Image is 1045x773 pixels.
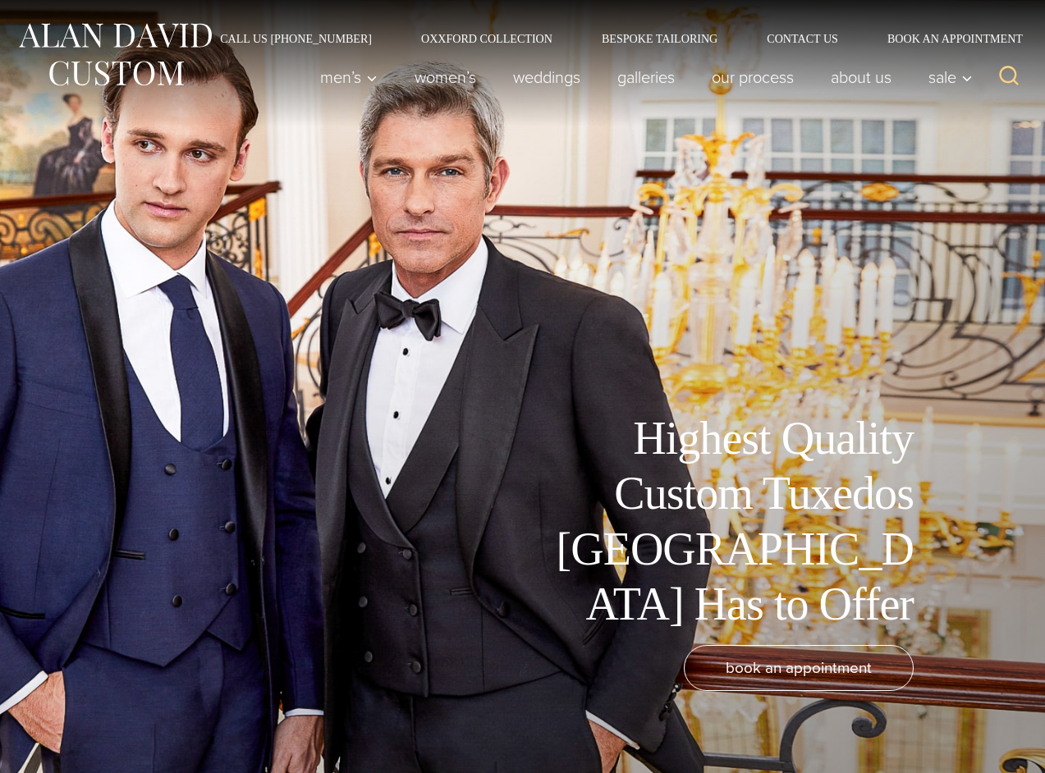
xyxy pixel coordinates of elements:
a: Oxxford Collection [396,33,577,44]
span: Men’s [320,69,378,85]
a: Contact Us [742,33,863,44]
a: Bespoke Tailoring [577,33,742,44]
img: Alan David Custom [16,18,213,91]
a: About Us [813,61,910,94]
span: Sale [928,69,973,85]
h1: Highest Quality Custom Tuxedos [GEOGRAPHIC_DATA] Has to Offer [544,411,914,632]
span: book an appointment [726,656,872,679]
a: Call Us [PHONE_NUMBER] [195,33,396,44]
a: Galleries [599,61,694,94]
a: Book an Appointment [863,33,1029,44]
a: Women’s [396,61,495,94]
nav: Primary Navigation [302,61,982,94]
a: book an appointment [684,645,914,691]
button: View Search Form [989,57,1029,97]
a: Our Process [694,61,813,94]
nav: Secondary Navigation [195,33,1029,44]
a: weddings [495,61,599,94]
